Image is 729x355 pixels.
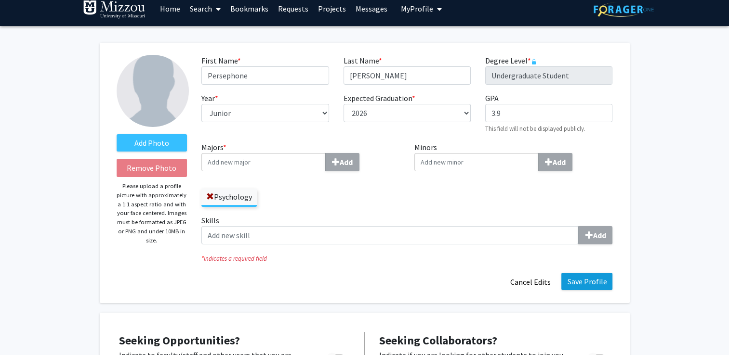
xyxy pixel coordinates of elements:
button: Cancel Edits [504,273,557,291]
b: Add [553,157,566,167]
img: ForagerOne Logo [594,2,654,17]
img: Profile Picture [117,55,189,127]
button: Skills [578,226,612,244]
button: Remove Photo [117,159,187,177]
input: Majors*Add [201,153,326,171]
span: Seeking Opportunities? [119,333,240,348]
iframe: Chat [7,312,41,348]
label: Degree Level [485,55,537,66]
label: Year [201,92,218,104]
label: GPA [485,92,499,104]
label: Minors [414,141,613,171]
label: Psychology [201,189,257,205]
button: Majors* [325,153,359,171]
small: This field will not be displayed publicly. [485,125,585,132]
input: SkillsAdd [201,226,579,244]
label: Majors [201,141,400,171]
label: First Name [201,55,241,66]
svg: This information is provided and automatically updated by University of Missouri and is not edita... [531,59,537,64]
i: Indicates a required field [201,254,612,263]
button: Minors [538,153,572,171]
input: MinorsAdd [414,153,539,171]
p: Please upload a profile picture with approximately a 1:1 aspect ratio and with your face centered... [117,182,187,245]
label: Expected Graduation [344,92,415,104]
span: Seeking Collaborators? [379,333,497,348]
button: Save Profile [561,273,612,290]
span: My Profile [401,4,433,13]
b: Add [340,157,353,167]
label: Skills [201,215,612,244]
label: AddProfile Picture [117,134,187,152]
label: Last Name [344,55,382,66]
b: Add [593,230,606,240]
